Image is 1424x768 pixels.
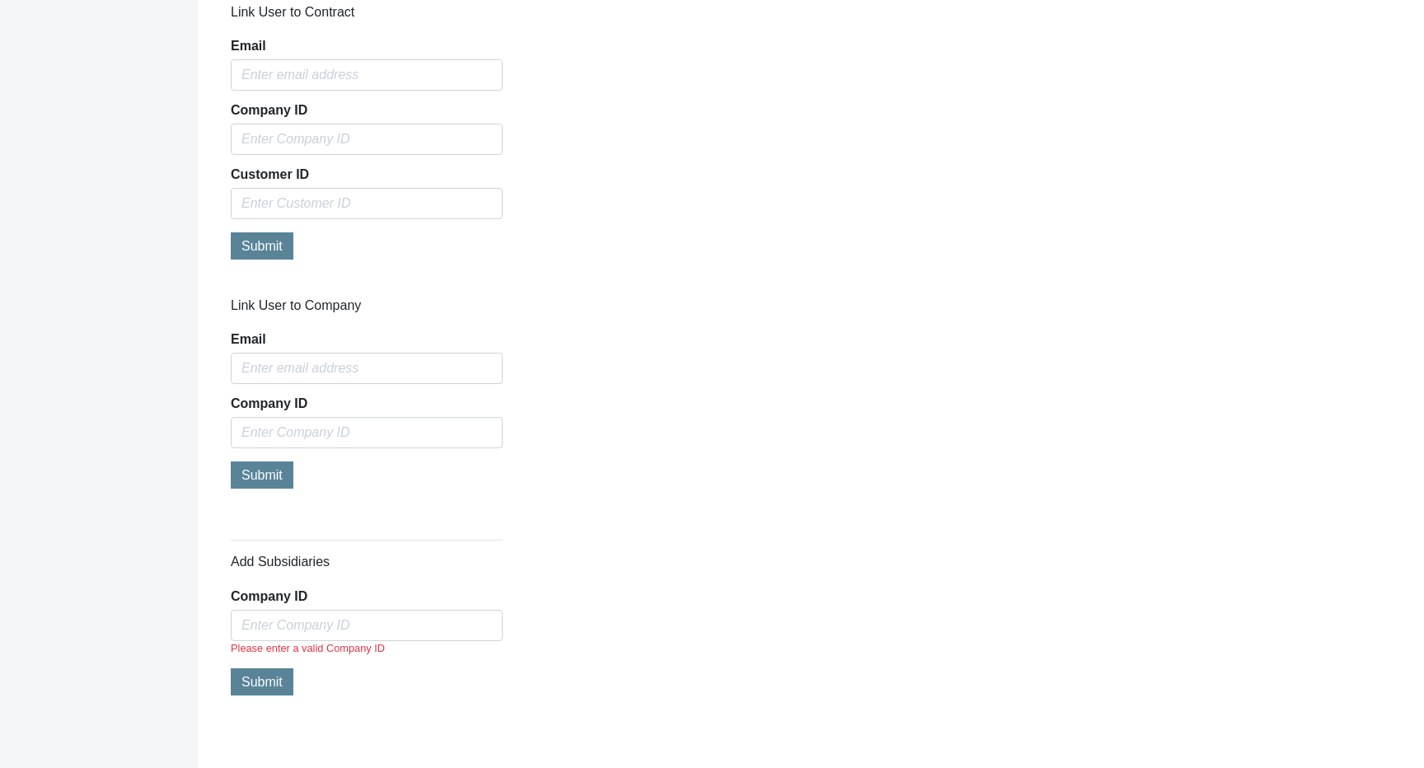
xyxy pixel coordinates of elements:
h6: Link User to Company [231,297,503,313]
label: Company ID [231,590,307,603]
input: Enter Customer ID [231,188,503,219]
input: Enter your email address [21,201,301,237]
small: Please enter a valid Company ID [231,642,385,654]
span: Submit [241,468,283,482]
input: Enter Company ID [231,610,503,641]
input: Enter your last name [21,152,301,189]
input: Enter email address [231,59,503,91]
textarea: Type your message and hit 'Enter' [21,250,301,494]
div: Minimize live chat window [270,8,310,48]
button: Submit [231,668,293,695]
div: Navigation go back [18,91,43,115]
h6: Add Subsidiaries [231,554,503,569]
h6: Link User to Contract [231,4,503,20]
label: Customer ID [231,168,309,181]
label: Company ID [231,397,307,410]
div: Chat with us now [110,92,302,114]
span: Submit [241,675,283,689]
button: Submit [231,461,293,489]
input: Enter Company ID [231,124,503,155]
input: Enter email address [231,353,503,384]
span: Submit [241,239,283,253]
label: Email [231,40,266,53]
label: Email [231,333,266,346]
button: Submit [231,232,293,260]
label: Company ID [231,104,307,117]
input: Enter Company ID [231,417,503,448]
em: Start Chat [224,508,299,530]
